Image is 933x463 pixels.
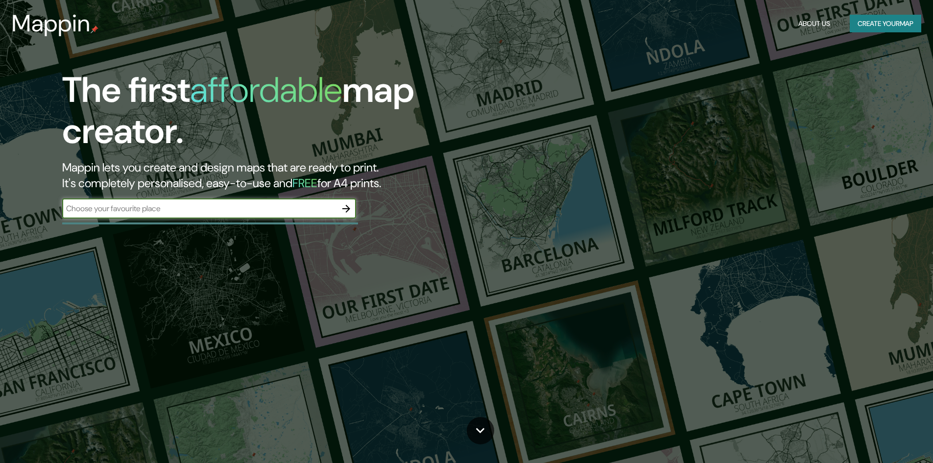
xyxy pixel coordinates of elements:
input: Choose your favourite place [62,203,336,214]
img: mappin-pin [91,25,98,33]
h5: FREE [292,175,317,191]
h1: The first map creator. [62,70,529,160]
h2: Mappin lets you create and design maps that are ready to print. It's completely personalised, eas... [62,160,529,191]
h1: affordable [190,67,342,113]
button: About Us [794,15,834,33]
h3: Mappin [12,10,91,37]
button: Create yourmap [850,15,921,33]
